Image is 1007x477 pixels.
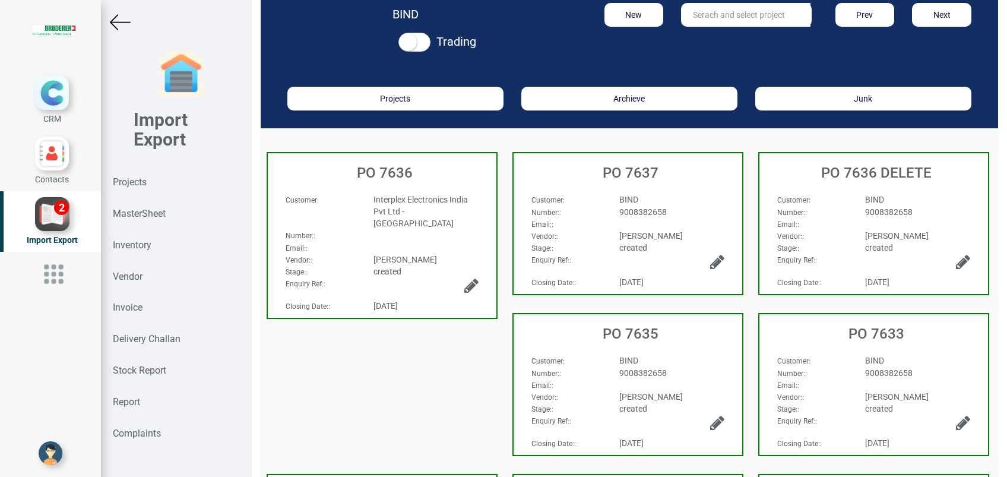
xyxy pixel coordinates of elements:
span: : [777,209,807,217]
strong: Email: [531,220,552,229]
span: : [531,393,558,402]
strong: BIND [392,7,419,21]
span: BIND [865,356,884,365]
span: : [777,405,799,413]
span: [PERSON_NAME] [373,255,437,264]
strong: Enquiry Ref: [531,256,569,264]
span: : [531,209,561,217]
strong: Closing Date: [777,440,820,448]
span: Interplex Electronics India Pvt Ltd - [GEOGRAPHIC_DATA] [373,195,468,228]
strong: Stage: [531,244,552,252]
strong: Trading [436,34,476,49]
span: : [531,279,576,287]
span: : [531,256,571,264]
span: : [777,220,799,229]
strong: Invoice [113,302,142,313]
span: : [286,280,325,288]
span: [PERSON_NAME] [619,231,683,241]
span: : [777,196,810,204]
span: : [531,220,553,229]
span: [PERSON_NAME] [865,231,929,241]
strong: Number: [777,369,805,378]
h3: PO 7636 DELETE [765,165,988,181]
span: : [777,357,810,365]
strong: Report [113,396,140,407]
span: : [286,196,319,204]
strong: Number: [531,209,559,217]
span: : [286,268,308,276]
span: [PERSON_NAME] [619,392,683,402]
h3: PO 7636 [274,165,496,181]
span: BIND [619,356,638,365]
span: : [531,357,565,365]
strong: Customer [531,357,563,365]
strong: Complaints [113,428,161,439]
span: : [777,393,804,402]
strong: Vendor: [531,393,556,402]
strong: Customer [777,196,809,204]
strong: Stage: [286,268,306,276]
strong: MasterSheet [113,208,166,219]
span: : [286,256,312,264]
strong: Vendor: [777,232,802,241]
span: [PERSON_NAME] [865,392,929,402]
strong: Vendor: [777,393,802,402]
span: created [865,243,893,252]
span: created [619,404,647,413]
strong: Customer [531,196,563,204]
h3: PO 7635 [520,326,742,342]
strong: Email: [777,381,797,390]
strong: Stage: [777,405,797,413]
span: : [531,381,553,390]
strong: Customer [286,196,317,204]
span: : [777,232,804,241]
span: : [531,417,571,425]
strong: Number: [286,232,313,240]
span: : [286,232,315,240]
strong: Enquiry Ref: [286,280,324,288]
strong: Projects [113,176,147,188]
button: Junk [755,87,971,110]
span: Import Export [27,235,78,245]
span: 9008382658 [865,368,913,378]
strong: Vendor [113,271,142,282]
img: garage-closed.png [157,50,205,98]
span: : [777,369,807,378]
button: Projects [287,87,503,110]
span: : [777,417,817,425]
h3: PO 7633 [765,326,988,342]
span: : [777,440,822,448]
input: Serach and select project [681,3,810,27]
button: New [604,3,664,27]
span: [DATE] [865,277,889,287]
strong: Stage: [777,244,797,252]
span: BIND [619,195,638,204]
h3: PO 7637 [520,165,742,181]
span: [DATE] [619,277,644,287]
span: : [777,381,799,390]
strong: Closing Date: [286,302,328,311]
strong: Enquiry Ref: [777,417,815,425]
b: Import Export [134,109,188,150]
span: created [619,243,647,252]
span: : [777,279,822,287]
div: 2 [54,200,69,215]
strong: Customer [777,357,809,365]
span: BIND [865,195,884,204]
strong: Closing Date: [531,440,574,448]
strong: Closing Date: [531,279,574,287]
span: : [777,256,817,264]
span: 9008382658 [619,207,667,217]
span: : [531,196,565,204]
span: : [531,232,558,241]
strong: Vendor: [531,232,556,241]
span: : [531,405,553,413]
strong: Number: [531,369,559,378]
span: Contacts [35,175,69,184]
strong: Inventory [113,239,151,251]
span: : [777,244,799,252]
strong: Stage: [531,405,552,413]
strong: Enquiry Ref: [777,256,815,264]
strong: Vendor: [286,256,311,264]
strong: Delivery Challan [113,333,180,345]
